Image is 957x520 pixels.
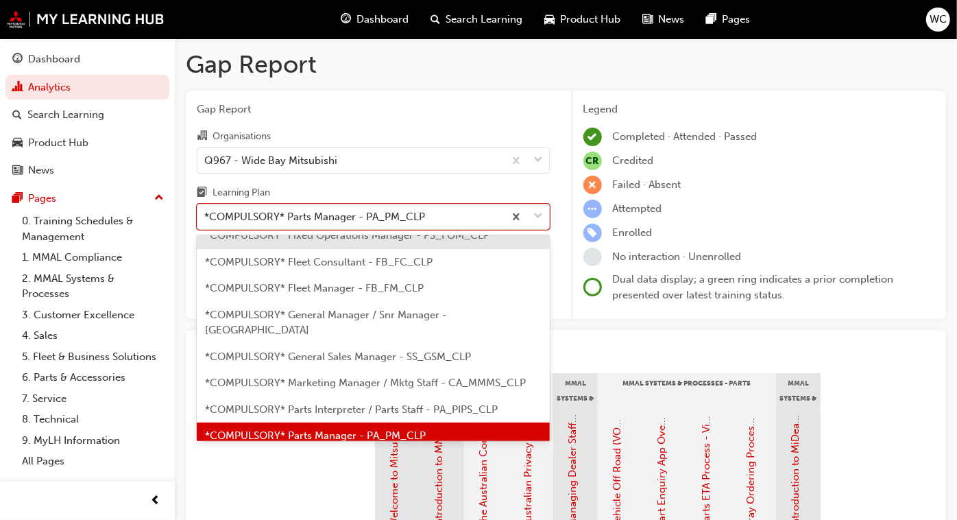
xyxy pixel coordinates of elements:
div: Legend [583,102,936,117]
div: *COMPULSORY* Parts Manager - PA_PM_CLP [204,209,425,225]
span: organisation-icon [197,130,207,143]
a: All Pages [16,451,169,472]
button: Pages [5,186,169,211]
span: guage-icon [12,54,23,66]
span: *COMPULSORY* Marketing Manager / Mktg Staff - CA_MMMS_CLP [205,377,526,389]
span: *COMPULSORY* Fleet Consultant - FB_FC_CLP [205,256,433,268]
div: MMAL Systems & Processes - Parts [598,373,776,407]
span: learningRecordVerb_NONE-icon [583,248,602,266]
a: 3. Customer Excellence [16,305,169,326]
span: up-icon [154,189,164,207]
a: 9. MyLH Information [16,430,169,451]
span: Dual data display; a green ring indicates a prior completion presented over latest training status. [613,273,894,301]
a: 8. Technical [16,409,169,430]
a: 0. Training Schedules & Management [16,211,169,247]
span: WC [930,12,947,27]
a: 4. Sales [16,325,169,346]
span: Completed · Attended · Passed [613,130,758,143]
span: pages-icon [12,193,23,205]
button: WC [926,8,950,32]
span: learningRecordVerb_ENROLL-icon [583,224,602,242]
span: learningRecordVerb_ATTEMPT-icon [583,200,602,218]
a: 6. Parts & Accessories [16,367,169,388]
span: Product Hub [560,12,620,27]
a: Search Learning [5,102,169,128]
a: News [5,158,169,183]
span: car-icon [12,137,23,150]
span: learningRecordVerb_COMPLETE-icon [583,128,602,146]
div: News [28,163,54,178]
span: Gap Report [197,102,550,117]
div: Pages [28,191,56,206]
span: guage-icon [341,11,351,28]
span: *COMPULSORY* Fleet Manager - FB_FM_CLP [205,282,424,294]
span: *COMPULSORY* General Sales Manager - SS_GSM_CLP [205,351,471,363]
div: Organisations [213,130,271,143]
span: Failed · Absent [613,178,681,191]
a: 1. MMAL Compliance [16,247,169,268]
div: Dashboard [28,51,80,67]
span: learningplan-icon [197,187,207,200]
img: mmal [7,10,165,28]
span: chart-icon [12,82,23,94]
a: search-iconSearch Learning [420,5,533,34]
span: Search Learning [446,12,522,27]
span: down-icon [534,208,544,226]
span: Credited [613,154,654,167]
div: Q967 - Wide Bay Mitsubishi [204,152,337,168]
span: news-icon [642,11,653,28]
div: Product Hub [28,135,88,151]
span: Attempted [613,202,662,215]
div: Learning Plan [213,186,270,200]
div: MMAL Systems & Processes - Management [553,373,598,407]
span: *COMPULSORY* General Manager / Snr Manager - [GEOGRAPHIC_DATA] [205,309,447,337]
button: DashboardAnalyticsSearch LearningProduct HubNews [5,44,169,186]
a: 2. MMAL Systems & Processes [16,268,169,305]
a: Product Hub [5,130,169,156]
span: car-icon [544,11,555,28]
div: MMAL Systems & Processes - General [776,373,821,407]
a: car-iconProduct Hub [533,5,631,34]
span: Dashboard [356,12,409,27]
span: search-icon [431,11,440,28]
span: search-icon [12,109,22,121]
span: pages-icon [706,11,716,28]
a: Dashboard [5,47,169,72]
span: null-icon [583,152,602,170]
span: *COMPULSORY* Parts Interpreter / Parts Staff - PA_PIPS_CLP [205,403,498,416]
a: news-iconNews [631,5,695,34]
span: news-icon [12,165,23,177]
span: Enrolled [613,226,653,239]
span: Pages [722,12,750,27]
span: learningRecordVerb_FAIL-icon [583,176,602,194]
h1: Gap Report [186,49,946,80]
span: *COMPULSORY* Parts Manager - PA_PM_CLP [205,429,426,442]
span: *COMPULSORY* Fixed Operations Manager - PS_FOM_CLP [205,229,489,241]
a: 5. Fleet & Business Solutions [16,346,169,368]
span: No interaction · Unenrolled [613,250,742,263]
div: Search Learning [27,107,104,123]
span: prev-icon [151,493,161,510]
span: down-icon [534,152,544,169]
a: Analytics [5,75,169,100]
a: 7. Service [16,388,169,410]
a: guage-iconDashboard [330,5,420,34]
span: News [658,12,684,27]
a: pages-iconPages [695,5,761,34]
